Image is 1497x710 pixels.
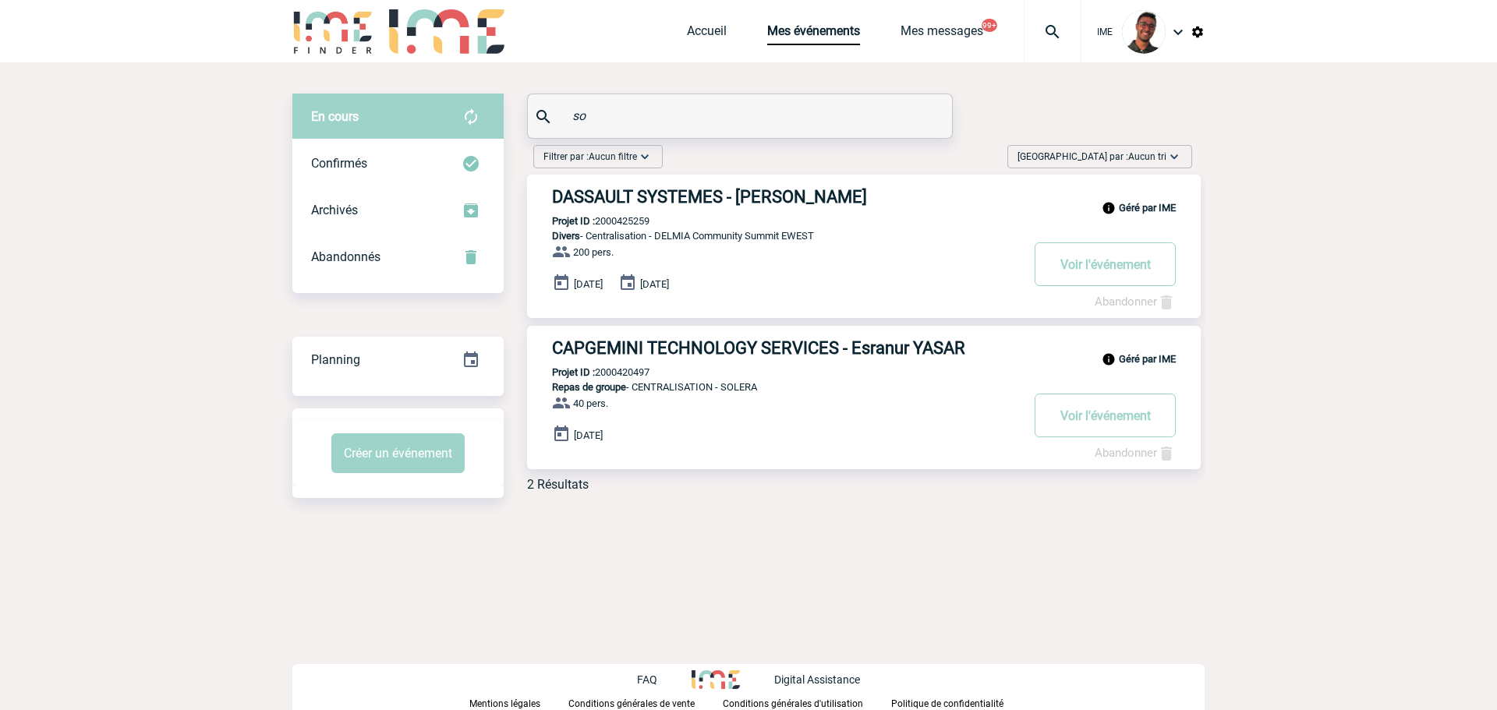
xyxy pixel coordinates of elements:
[311,109,359,124] span: En cours
[527,215,649,227] p: 2000425259
[1128,151,1166,162] span: Aucun tri
[568,104,915,127] input: Rechercher un événement par son nom
[574,429,603,441] span: [DATE]
[552,215,595,227] b: Projet ID :
[552,187,1020,207] h3: DASSAULT SYSTEMES - [PERSON_NAME]
[1102,201,1116,215] img: info_black_24dp.svg
[568,698,695,709] p: Conditions générales de vente
[723,698,863,709] p: Conditions générales d'utilisation
[552,381,626,393] span: Repas de groupe
[311,156,367,171] span: Confirmés
[767,23,860,45] a: Mes événements
[1119,202,1176,214] b: Géré par IME
[573,246,614,258] span: 200 pers.
[311,203,358,217] span: Archivés
[311,352,360,367] span: Planning
[292,337,504,383] div: Retrouvez ici tous vos événements organisés par date et état d'avancement
[637,149,653,164] img: baseline_expand_more_white_24dp-b.png
[687,23,727,45] a: Accueil
[637,673,657,686] p: FAQ
[552,230,580,242] span: Divers
[292,9,373,54] img: IME-Finder
[640,278,669,290] span: [DATE]
[527,381,1020,393] p: - CENTRALISATION - SOLERA
[292,187,504,234] div: Retrouvez ici tous les événements que vous avez décidé d'archiver
[568,695,723,710] a: Conditions générales de vente
[1102,352,1116,366] img: info_black_24dp.svg
[1119,353,1176,365] b: Géré par IME
[543,149,637,164] span: Filtrer par :
[891,695,1028,710] a: Politique de confidentialité
[292,234,504,281] div: Retrouvez ici tous vos événements annulés
[901,23,983,45] a: Mes messages
[527,230,1020,242] p: - Centralisation - DELMIA Community Summit EWEST
[573,397,608,409] span: 40 pers.
[692,670,740,689] img: http://www.idealmeetingsevents.fr/
[552,338,1020,358] h3: CAPGEMINI TECHNOLOGY SERVICES - Esranur YASAR
[292,336,504,382] a: Planning
[469,698,540,709] p: Mentions légales
[1035,394,1176,437] button: Voir l'événement
[469,695,568,710] a: Mentions légales
[311,249,380,264] span: Abandonnés
[589,151,637,162] span: Aucun filtre
[1166,149,1182,164] img: baseline_expand_more_white_24dp-b.png
[1097,26,1113,37] span: IME
[1122,10,1166,54] img: 124970-0.jpg
[774,673,860,686] p: Digital Assistance
[1035,242,1176,286] button: Voir l'événement
[1095,295,1176,309] a: Abandonner
[292,94,504,140] div: Retrouvez ici tous vos évènements avant confirmation
[982,19,997,32] button: 99+
[527,477,589,492] div: 2 Résultats
[331,433,465,473] button: Créer un événement
[1095,446,1176,460] a: Abandonner
[552,366,595,378] b: Projet ID :
[637,671,692,686] a: FAQ
[891,698,1003,709] p: Politique de confidentialité
[527,187,1201,207] a: DASSAULT SYSTEMES - [PERSON_NAME]
[723,695,891,710] a: Conditions générales d'utilisation
[527,338,1201,358] a: CAPGEMINI TECHNOLOGY SERVICES - Esranur YASAR
[1017,149,1166,164] span: [GEOGRAPHIC_DATA] par :
[527,366,649,378] p: 2000420497
[574,278,603,290] span: [DATE]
